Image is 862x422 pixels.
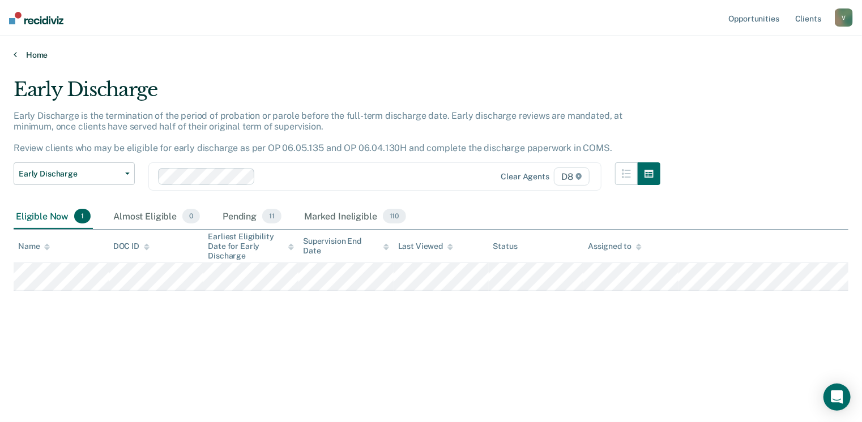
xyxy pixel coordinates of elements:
[501,172,549,182] div: Clear agents
[493,242,518,251] div: Status
[554,167,590,186] span: D8
[588,242,641,251] div: Assigned to
[383,209,406,223] span: 110
[208,232,294,260] div: Earliest Eligibility Date for Early Discharge
[182,209,200,223] span: 0
[18,242,50,251] div: Name
[262,209,281,223] span: 11
[302,204,408,229] div: Marked Ineligible110
[19,169,121,179] span: Early Discharge
[823,384,851,411] div: Open Intercom Messenger
[74,209,91,223] span: 1
[14,78,660,110] div: Early Discharge
[14,110,622,154] p: Early Discharge is the termination of the period of probation or parole before the full-term disc...
[9,12,63,24] img: Recidiviz
[14,204,93,229] div: Eligible Now1
[14,50,848,60] a: Home
[835,8,853,27] button: V
[303,236,389,256] div: Supervision End Date
[220,204,284,229] div: Pending11
[111,204,202,229] div: Almost Eligible0
[113,242,150,251] div: DOC ID
[398,242,453,251] div: Last Viewed
[14,162,135,185] button: Early Discharge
